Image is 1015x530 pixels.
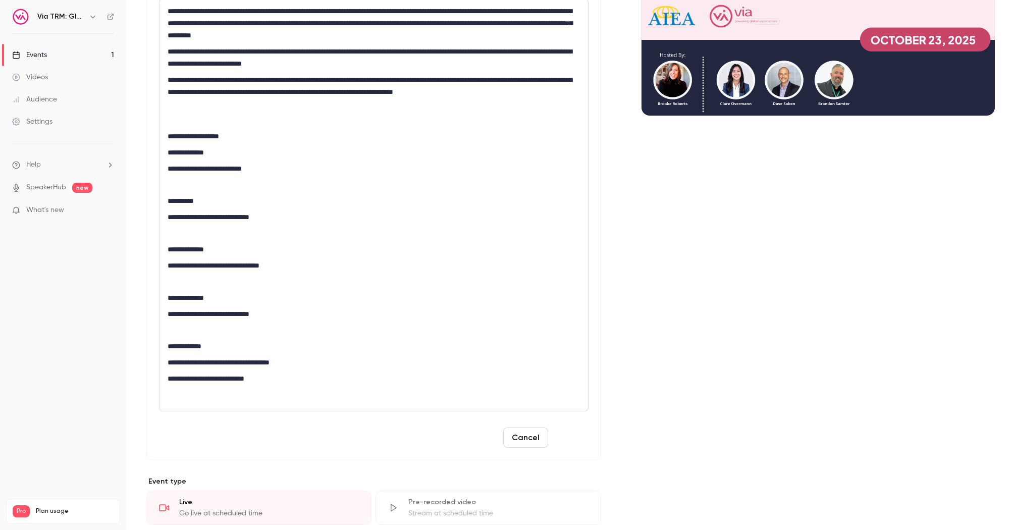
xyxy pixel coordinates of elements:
h6: Via TRM: Global Engagement Solutions [37,12,85,22]
div: Pre-recorded video [408,497,588,507]
button: Save [552,428,589,448]
span: new [72,183,92,193]
span: Help [26,160,41,170]
div: Stream at scheduled time [408,508,588,518]
div: Pre-recorded videoStream at scheduled time [376,491,601,525]
iframe: Noticeable Trigger [102,206,114,215]
span: What's new [26,205,64,216]
span: Pro [13,505,30,517]
img: Via TRM: Global Engagement Solutions [13,9,29,25]
div: Events [12,50,47,60]
span: Plan usage [36,507,114,515]
p: Event type [146,476,601,487]
div: Audience [12,94,57,104]
div: Videos [12,72,48,82]
div: Settings [12,117,52,127]
div: Live [179,497,359,507]
li: help-dropdown-opener [12,160,114,170]
div: Go live at scheduled time [179,508,359,518]
a: SpeakerHub [26,182,66,193]
div: LiveGo live at scheduled time [146,491,371,525]
button: Cancel [503,428,548,448]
